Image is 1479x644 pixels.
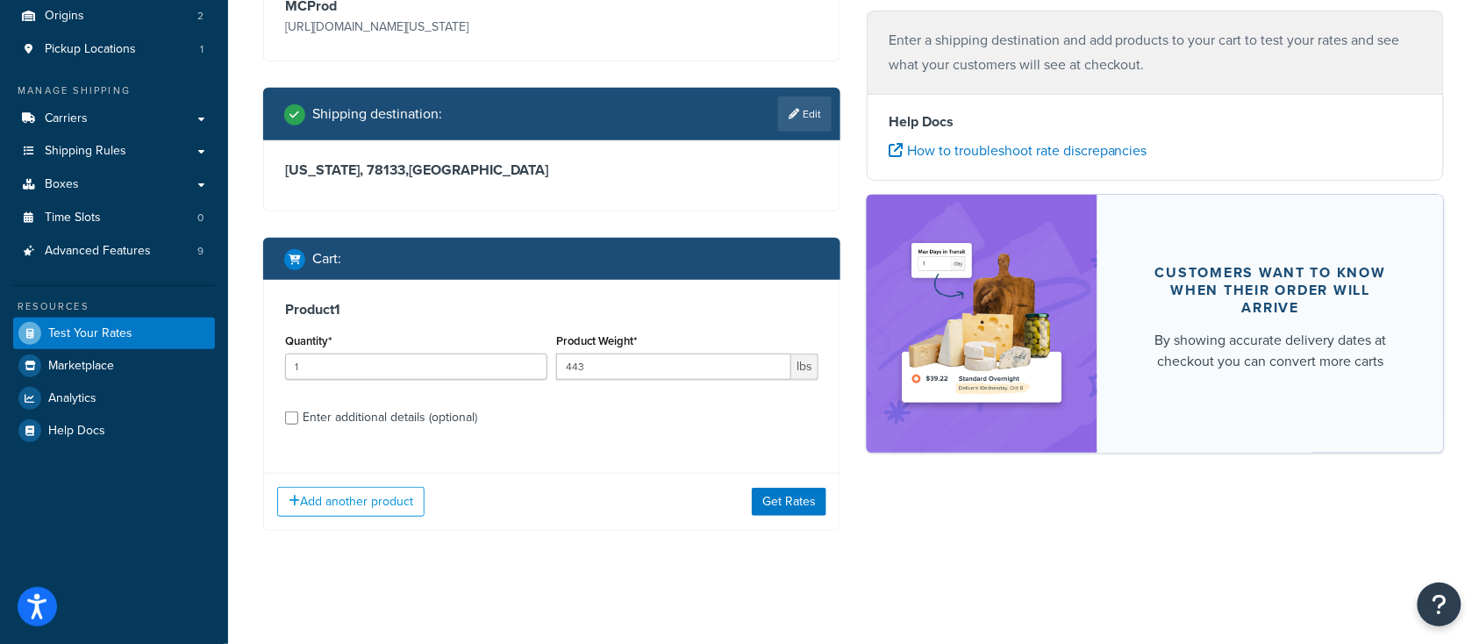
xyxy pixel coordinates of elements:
a: Shipping Rules [13,135,215,168]
div: Manage Shipping [13,83,215,98]
span: 1 [200,42,204,57]
div: Enter additional details (optional) [303,405,477,430]
h4: Help Docs [889,111,1422,132]
button: Add another product [277,487,425,517]
a: Boxes [13,168,215,201]
input: Enter additional details (optional) [285,411,298,425]
input: 0.0 [285,354,547,380]
span: Help Docs [48,424,105,439]
img: feature-image-ddt-36eae7f7280da8017bfb280eaccd9c446f90b1fe08728e4019434db127062ab4.png [893,221,1071,426]
a: Advanced Features9 [13,235,215,268]
input: 0.00 [556,354,791,380]
a: Test Your Rates [13,318,215,349]
label: Product Weight* [556,334,637,347]
a: Pickup Locations1 [13,33,215,66]
li: Advanced Features [13,235,215,268]
span: Marketplace [48,359,114,374]
span: Advanced Features [45,244,151,259]
div: By showing accurate delivery dates at checkout you can convert more carts [1140,330,1402,372]
span: lbs [791,354,818,380]
button: Get Rates [752,488,826,516]
li: Time Slots [13,202,215,234]
span: 9 [197,244,204,259]
a: Edit [778,97,832,132]
a: Analytics [13,383,215,414]
a: How to troubleshoot rate discrepancies [889,140,1147,161]
label: Quantity* [285,334,332,347]
h3: [US_STATE], 78133 , [GEOGRAPHIC_DATA] [285,161,818,179]
span: Boxes [45,177,79,192]
div: Customers want to know when their order will arrive [1140,264,1402,317]
span: Analytics [48,391,96,406]
a: Carriers [13,103,215,135]
li: Pickup Locations [13,33,215,66]
span: Test Your Rates [48,326,132,341]
h3: Product 1 [285,301,818,318]
span: Time Slots [45,211,101,225]
h2: Cart : [312,251,341,267]
span: 0 [197,211,204,225]
p: [URL][DOMAIN_NAME][US_STATE] [285,15,547,39]
span: 2 [197,9,204,24]
span: Shipping Rules [45,144,126,159]
div: Resources [13,299,215,314]
span: Carriers [45,111,88,126]
span: Pickup Locations [45,42,136,57]
span: Origins [45,9,84,24]
a: Marketplace [13,350,215,382]
button: Open Resource Center [1418,583,1461,626]
p: Enter a shipping destination and add products to your cart to test your rates and see what your c... [889,28,1422,77]
a: Time Slots0 [13,202,215,234]
a: Help Docs [13,415,215,447]
h2: Shipping destination : [312,106,442,122]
